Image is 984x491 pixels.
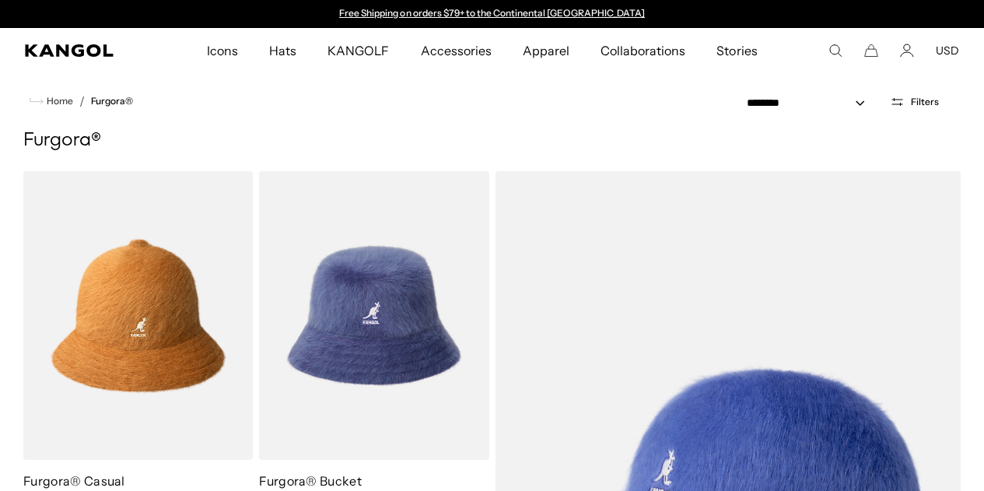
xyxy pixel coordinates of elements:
a: Icons [191,28,254,73]
span: Filters [911,96,939,107]
span: Apparel [523,28,569,73]
div: 1 of 2 [332,8,653,20]
span: Collaborations [601,28,685,73]
a: Stories [701,28,772,73]
summary: Search here [828,44,842,58]
img: Furgora® Casual [23,171,253,460]
span: Accessories [421,28,492,73]
span: Icons [207,28,238,73]
a: Furgora® Bucket [259,473,362,489]
button: Cart [864,44,878,58]
a: Collaborations [585,28,701,73]
button: Open filters [881,95,948,109]
a: Hats [254,28,312,73]
slideshow-component: Announcement bar [332,8,653,20]
a: Apparel [507,28,585,73]
a: KANGOLF [312,28,404,73]
a: Account [900,44,914,58]
span: Home [44,96,73,107]
span: Stories [716,28,757,73]
span: Hats [269,28,296,73]
img: Furgora® Bucket [259,171,488,460]
a: Home [30,94,73,108]
a: Free Shipping on orders $79+ to the Continental [GEOGRAPHIC_DATA] [339,7,645,19]
a: Accessories [405,28,507,73]
a: Furgora® [91,96,133,107]
h1: Furgora® [23,129,961,153]
select: Sort by: Featured [741,95,881,111]
li: / [73,92,85,110]
span: KANGOLF [327,28,389,73]
button: USD [936,44,959,58]
div: Announcement [332,8,653,20]
a: Furgora® Casual [23,473,125,489]
a: Kangol [25,44,136,57]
